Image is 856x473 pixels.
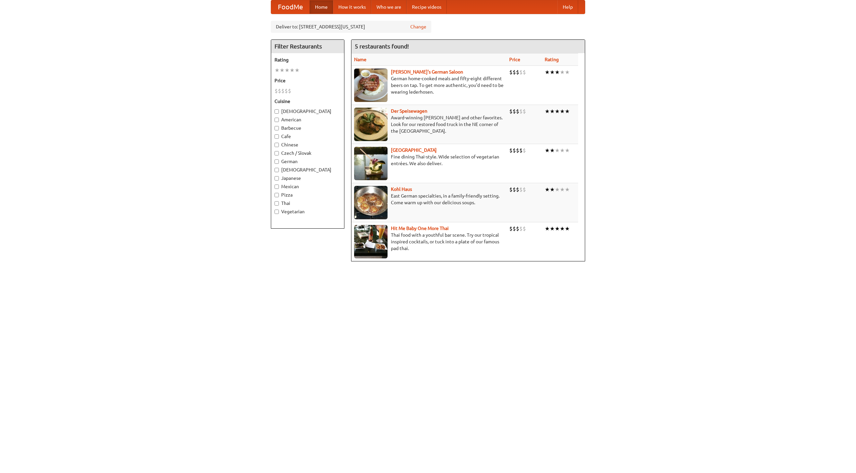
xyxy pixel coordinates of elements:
a: Hit Me Baby One More Thai [391,226,449,231]
li: $ [519,108,523,115]
input: German [275,159,279,164]
label: American [275,116,341,123]
li: $ [509,186,513,193]
li: $ [509,108,513,115]
a: Change [410,23,426,30]
li: ★ [565,186,570,193]
li: ★ [285,67,290,74]
input: Pizza [275,193,279,197]
li: $ [509,147,513,154]
a: Kohl Haus [391,187,412,192]
li: ★ [545,186,550,193]
li: ★ [555,147,560,154]
a: [GEOGRAPHIC_DATA] [391,147,437,153]
input: Mexican [275,185,279,189]
input: Czech / Slovak [275,151,279,155]
label: [DEMOGRAPHIC_DATA] [275,166,341,173]
label: Mexican [275,183,341,190]
li: $ [281,87,285,95]
b: Der Speisewagen [391,108,427,114]
li: $ [275,87,278,95]
label: Czech / Slovak [275,150,341,156]
a: Price [509,57,520,62]
label: Chinese [275,141,341,148]
input: [DEMOGRAPHIC_DATA] [275,168,279,172]
li: ★ [560,108,565,115]
li: $ [285,87,288,95]
a: Help [557,0,578,14]
li: $ [516,147,519,154]
li: $ [513,69,516,76]
a: Who we are [371,0,407,14]
p: Award-winning [PERSON_NAME] and other favorites. Look for our restored food truck in the NE corne... [354,114,504,134]
li: $ [519,147,523,154]
a: Name [354,57,366,62]
label: Thai [275,200,341,207]
img: satay.jpg [354,147,388,180]
li: ★ [290,67,295,74]
li: $ [523,147,526,154]
li: ★ [560,147,565,154]
li: $ [516,69,519,76]
label: Cafe [275,133,341,140]
li: $ [513,186,516,193]
li: $ [523,186,526,193]
li: ★ [555,108,560,115]
li: ★ [565,147,570,154]
li: ★ [550,225,555,232]
label: Pizza [275,192,341,198]
a: Recipe videos [407,0,447,14]
li: ★ [550,108,555,115]
input: Chinese [275,143,279,147]
p: German home-cooked meals and fifty-eight different beers on tap. To get more authentic, you'd nee... [354,75,504,95]
input: [DEMOGRAPHIC_DATA] [275,109,279,114]
li: ★ [565,108,570,115]
img: esthers.jpg [354,69,388,102]
li: ★ [550,186,555,193]
h4: Filter Restaurants [271,40,344,53]
li: $ [509,225,513,232]
li: $ [519,186,523,193]
li: $ [513,225,516,232]
li: $ [516,108,519,115]
li: $ [523,225,526,232]
img: babythai.jpg [354,225,388,258]
li: ★ [550,147,555,154]
a: Rating [545,57,559,62]
p: Fine dining Thai-style. Wide selection of vegetarian entrées. We also deliver. [354,153,504,167]
li: $ [516,225,519,232]
li: ★ [565,225,570,232]
li: $ [523,69,526,76]
h5: Cuisine [275,98,341,105]
li: ★ [280,67,285,74]
input: Cafe [275,134,279,139]
a: [PERSON_NAME]'s German Saloon [391,69,463,75]
li: ★ [565,69,570,76]
li: $ [513,108,516,115]
a: Home [310,0,333,14]
li: $ [509,69,513,76]
li: $ [519,225,523,232]
img: speisewagen.jpg [354,108,388,141]
li: ★ [275,67,280,74]
input: Vegetarian [275,210,279,214]
p: Thai food with a youthful bar scene. Try our tropical inspired cocktails, or tuck into a plate of... [354,232,504,252]
li: ★ [545,225,550,232]
li: $ [513,147,516,154]
li: ★ [545,69,550,76]
li: $ [523,108,526,115]
li: ★ [555,186,560,193]
li: ★ [550,69,555,76]
a: FoodMe [271,0,310,14]
li: ★ [560,186,565,193]
li: ★ [555,225,560,232]
li: ★ [545,147,550,154]
li: ★ [560,225,565,232]
div: Deliver to: [STREET_ADDRESS][US_STATE] [271,21,431,33]
label: Japanese [275,175,341,182]
li: ★ [295,67,300,74]
input: American [275,118,279,122]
